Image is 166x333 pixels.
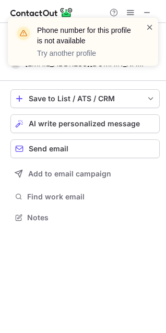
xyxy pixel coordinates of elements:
button: Send email [10,139,160,158]
img: ContactOut v5.3.10 [10,6,73,19]
span: Add to email campaign [28,170,111,178]
div: Save to List / ATS / CRM [29,94,141,103]
img: warning [15,25,32,42]
span: Send email [29,145,68,153]
button: Notes [10,210,160,225]
button: AI write personalized message [10,114,160,133]
button: Find work email [10,189,160,204]
button: Add to email campaign [10,164,160,183]
button: save-profile-one-click [10,89,160,108]
header: Phone number for this profile is not available [37,25,133,46]
span: Find work email [27,192,156,201]
span: AI write personalized message [29,120,140,128]
p: Try another profile [37,48,133,58]
span: Notes [27,213,156,222]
